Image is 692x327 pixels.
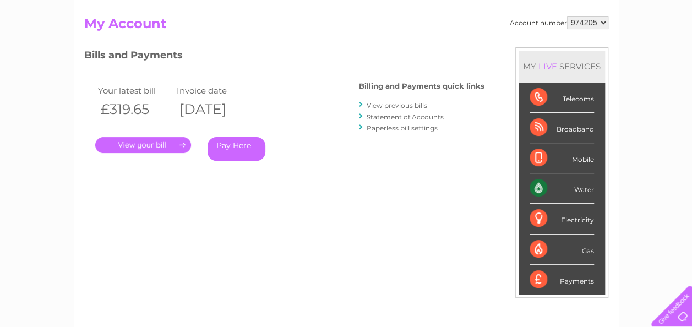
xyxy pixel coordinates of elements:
[24,29,80,62] img: logo.png
[530,265,594,295] div: Payments
[619,47,646,55] a: Contact
[84,16,608,37] h2: My Account
[95,83,175,98] td: Your latest bill
[530,113,594,143] div: Broadband
[95,98,175,121] th: £319.65
[208,137,265,161] a: Pay Here
[86,6,607,53] div: Clear Business is a trading name of Verastar Limited (registered in [GEOGRAPHIC_DATA] No. 3667643...
[536,61,559,72] div: LIVE
[530,83,594,113] div: Telecoms
[530,173,594,204] div: Water
[526,47,550,55] a: Energy
[367,113,444,121] a: Statement of Accounts
[596,47,612,55] a: Blog
[519,51,605,82] div: MY SERVICES
[95,137,191,153] a: .
[557,47,590,55] a: Telecoms
[656,47,682,55] a: Log out
[530,204,594,234] div: Electricity
[174,83,253,98] td: Invoice date
[498,47,519,55] a: Water
[367,101,427,110] a: View previous bills
[174,98,253,121] th: [DATE]
[359,82,484,90] h4: Billing and Payments quick links
[367,124,438,132] a: Paperless bill settings
[530,235,594,265] div: Gas
[484,6,560,19] a: 0333 014 3131
[510,16,608,29] div: Account number
[84,47,484,67] h3: Bills and Payments
[530,143,594,173] div: Mobile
